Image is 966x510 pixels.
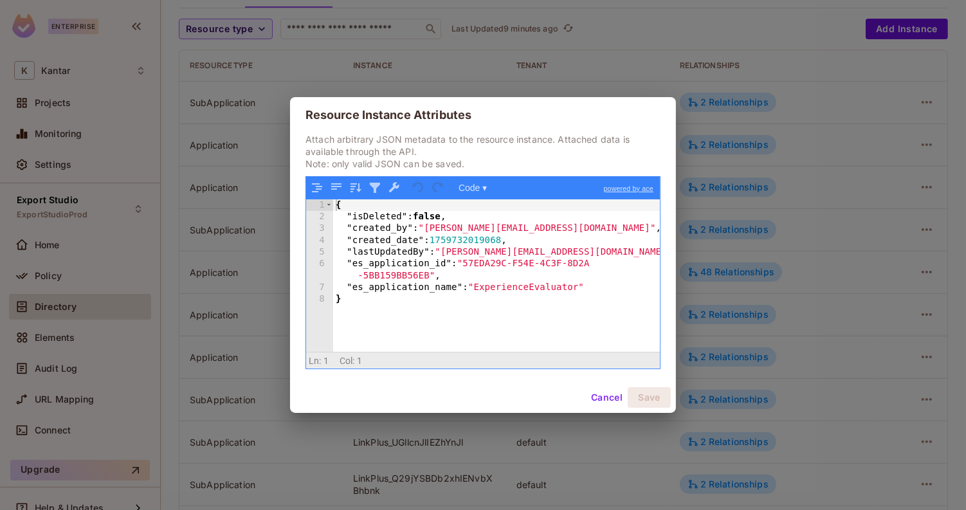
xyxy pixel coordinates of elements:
button: Compact JSON data, remove all whitespaces (Ctrl+Shift+I) [328,179,345,196]
h2: Resource Instance Attributes [290,97,676,133]
div: 1 [306,199,333,211]
div: 3 [306,223,333,234]
span: Col: [340,356,355,366]
button: Redo (Ctrl+Shift+Z) [430,179,446,196]
button: Repair JSON: fix quotes and escape characters, remove comments and JSONP notation, turn JavaScrip... [386,179,403,196]
button: Format JSON data, with proper indentation and line feeds (Ctrl+I) [309,179,325,196]
button: Code ▾ [454,179,491,196]
span: Ln: [309,356,321,366]
button: Filter, sort, or transform contents [367,179,383,196]
div: 7 [306,282,333,293]
button: Cancel [586,387,628,408]
p: Attach arbitrary JSON metadata to the resource instance. Attached data is available through the A... [305,133,661,170]
span: 1 [357,356,362,366]
div: 5 [306,246,333,258]
div: 2 [306,211,333,223]
button: Sort contents [347,179,364,196]
div: 6 [306,258,333,282]
button: Save [628,387,671,408]
div: 4 [306,235,333,246]
a: powered by ace [597,177,660,200]
button: Undo last action (Ctrl+Z) [410,179,427,196]
span: 1 [324,356,329,366]
div: 8 [306,293,333,305]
